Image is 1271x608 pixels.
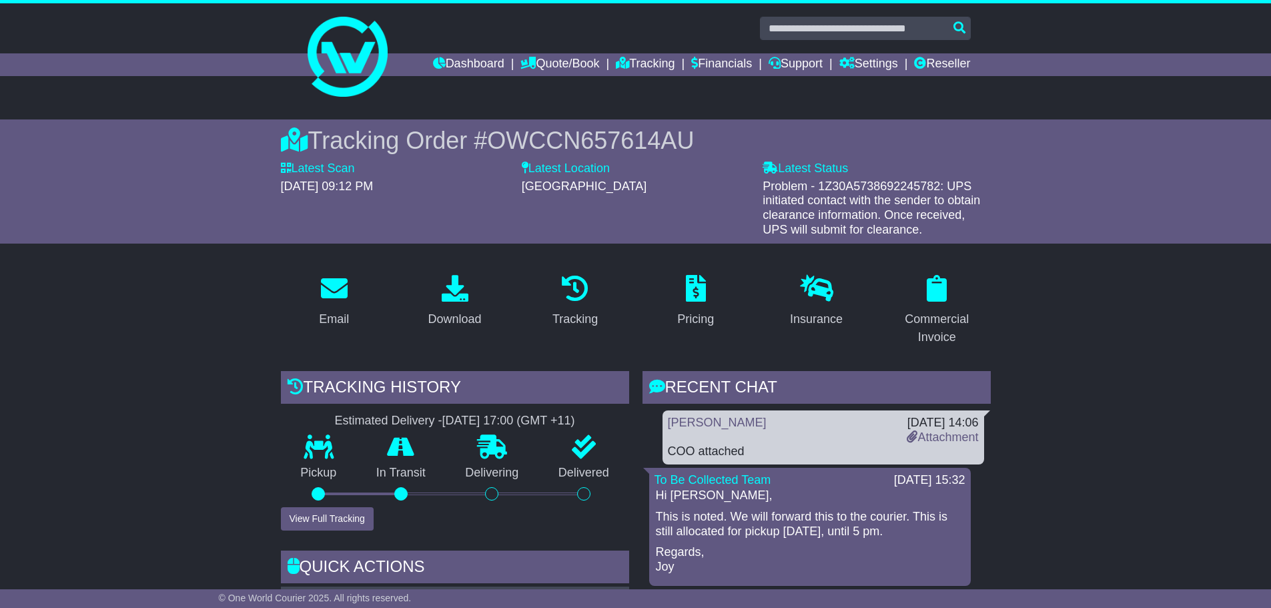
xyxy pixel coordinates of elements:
[552,310,598,328] div: Tracking
[907,416,978,430] div: [DATE] 14:06
[781,270,851,333] a: Insurance
[677,310,714,328] div: Pricing
[892,310,982,346] div: Commercial Invoice
[790,310,843,328] div: Insurance
[319,310,349,328] div: Email
[655,473,771,487] a: To Be Collected Team
[894,473,965,488] div: [DATE] 15:32
[669,270,723,333] a: Pricing
[281,551,629,587] div: Quick Actions
[656,545,964,574] p: Regards, Joy
[522,162,610,176] label: Latest Location
[487,127,694,154] span: OWCCN657614AU
[310,270,358,333] a: Email
[656,489,964,503] p: Hi [PERSON_NAME],
[656,510,964,539] p: This is noted. We will forward this to the courier. This is still allocated for pickup [DATE], un...
[769,53,823,76] a: Support
[281,414,629,428] div: Estimated Delivery -
[643,371,991,407] div: RECENT CHAT
[763,180,980,236] span: Problem - 1Z30A5738692245782: UPS initiated contact with the sender to obtain clearance informati...
[520,53,599,76] a: Quote/Book
[544,270,606,333] a: Tracking
[281,180,374,193] span: [DATE] 09:12 PM
[442,414,575,428] div: [DATE] 17:00 (GMT +11)
[433,53,504,76] a: Dashboard
[691,53,752,76] a: Financials
[668,444,979,459] div: COO attached
[446,466,539,481] p: Delivering
[281,466,357,481] p: Pickup
[914,53,970,76] a: Reseller
[907,430,978,444] a: Attachment
[883,270,991,351] a: Commercial Invoice
[281,371,629,407] div: Tracking history
[538,466,629,481] p: Delivered
[428,310,481,328] div: Download
[419,270,490,333] a: Download
[281,126,991,155] div: Tracking Order #
[522,180,647,193] span: [GEOGRAPHIC_DATA]
[763,162,848,176] label: Latest Status
[356,466,446,481] p: In Transit
[668,416,767,429] a: [PERSON_NAME]
[616,53,675,76] a: Tracking
[281,162,355,176] label: Latest Scan
[281,507,374,531] button: View Full Tracking
[219,593,412,603] span: © One World Courier 2025. All rights reserved.
[839,53,898,76] a: Settings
